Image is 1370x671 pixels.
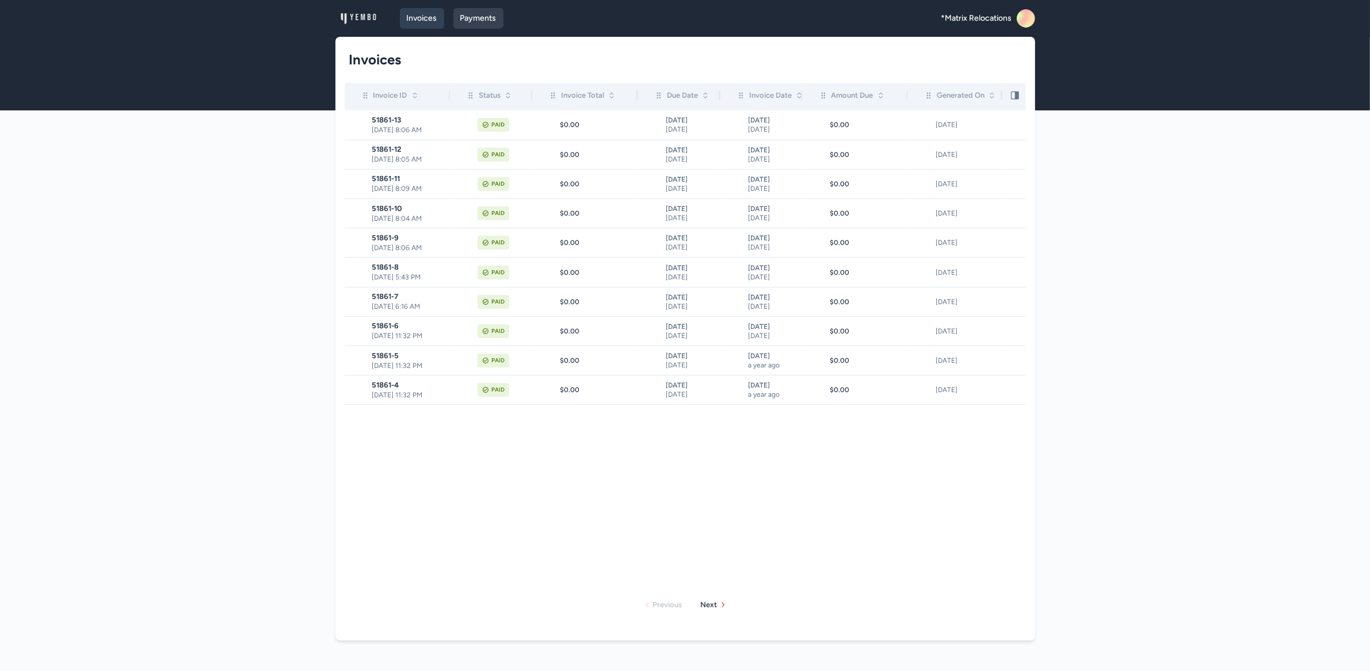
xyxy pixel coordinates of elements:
[666,361,718,370] span: [DATE]
[908,110,1002,140] td: [DATE]
[361,90,419,101] div: Invoice ID
[666,273,718,282] span: [DATE]
[830,238,850,247] span: $0.00
[736,90,803,101] div: Invoice Date
[372,155,450,164] span: [DATE] 8:05 AM
[560,385,638,394] div: $0.00
[748,204,800,213] span: [DATE]
[666,381,718,390] span: [DATE]
[908,258,1002,287] td: [DATE]
[748,390,800,399] span: a year ago
[654,90,709,101] div: Due Date
[748,213,800,223] span: [DATE]
[666,116,718,125] span: [DATE]
[908,316,1002,346] td: [DATE]
[560,150,638,159] div: $0.00
[560,268,638,277] div: $0.00
[666,331,718,340] span: [DATE]
[908,228,1002,258] td: [DATE]
[908,346,1002,375] td: [DATE]
[748,116,800,125] span: [DATE]
[560,120,638,129] div: $0.00
[748,351,800,361] span: [DATE]
[372,233,450,243] span: 51861-9
[666,243,718,252] span: [DATE]
[666,184,718,193] span: [DATE]
[908,169,1002,198] td: [DATE]
[666,263,718,273] span: [DATE]
[560,297,638,306] div: $0.00
[491,150,505,159] div: Paid
[372,125,450,135] span: [DATE] 8:06 AM
[372,263,450,272] span: 51861-8
[748,175,800,184] span: [DATE]
[560,179,638,189] div: $0.00
[372,273,450,282] span: [DATE] 5:43 PM
[666,204,718,213] span: [DATE]
[830,327,850,336] span: $0.00
[748,155,800,164] span: [DATE]
[908,199,1002,228] td: [DATE]
[666,293,718,302] span: [DATE]
[349,51,1012,69] h1: Invoices
[908,287,1002,316] td: [DATE]
[491,179,505,189] div: Paid
[830,120,850,129] span: $0.00
[372,145,450,154] span: 51861-12
[653,599,682,611] div: Previous
[466,90,512,101] div: Status
[748,322,800,331] span: [DATE]
[372,361,450,370] span: [DATE] 11:32 PM
[830,268,850,277] span: $0.00
[491,268,505,277] div: Paid
[830,385,850,394] span: $0.00
[748,361,800,370] span: a year ago
[701,599,718,611] div: Next
[491,238,505,247] div: Paid
[666,155,718,164] span: [DATE]
[372,321,450,331] span: 51861-6
[748,243,800,252] span: [DATE]
[372,381,450,390] span: 51861-4
[491,120,505,129] div: Paid
[941,13,1012,24] span: *Matrix Relocations
[372,243,450,252] span: [DATE] 8:06 AM
[372,390,450,400] span: [DATE] 11:32 PM
[748,331,800,340] span: [DATE]
[830,297,850,306] span: $0.00
[372,204,450,213] span: 51861-10
[560,238,638,247] div: $0.00
[372,302,450,311] span: [DATE] 6:16 AM
[666,302,718,311] span: [DATE]
[345,590,1026,620] nav: Pagination
[830,179,850,189] span: $0.00
[666,322,718,331] span: [DATE]
[491,356,505,365] div: Paid
[372,116,450,125] span: 51861-13
[560,209,638,218] div: $0.00
[819,90,885,101] div: Amount Due
[748,381,800,390] span: [DATE]
[345,83,1026,411] div: scrollable content
[491,385,505,394] div: Paid
[666,351,718,361] span: [DATE]
[830,356,850,365] span: $0.00
[372,331,450,340] span: [DATE] 11:32 PM
[830,150,850,159] span: $0.00
[748,125,800,134] span: [DATE]
[666,145,718,155] span: [DATE]
[400,8,444,29] a: Invoices
[908,375,1002,405] td: [DATE]
[748,145,800,155] span: [DATE]
[748,233,800,243] span: [DATE]
[908,140,1002,169] td: [DATE]
[453,8,503,29] a: Payments
[666,233,718,243] span: [DATE]
[666,175,718,184] span: [DATE]
[372,214,450,223] span: [DATE] 8:04 AM
[748,263,800,273] span: [DATE]
[372,174,450,183] span: 51861-11
[748,302,800,311] span: [DATE]
[748,293,800,302] span: [DATE]
[491,327,505,336] div: Paid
